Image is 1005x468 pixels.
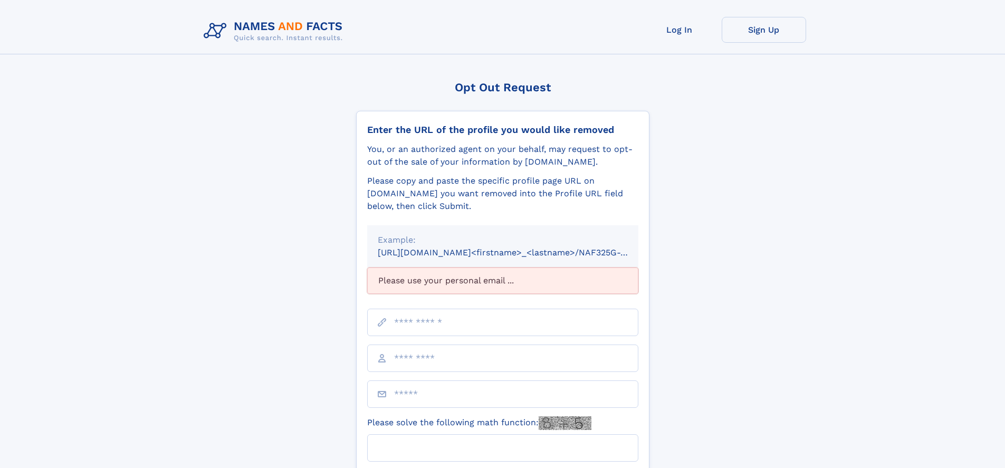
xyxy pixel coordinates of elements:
div: Please copy and paste the specific profile page URL on [DOMAIN_NAME] you want removed into the Pr... [367,175,638,213]
div: Example: [378,234,628,246]
div: Opt Out Request [356,81,649,94]
label: Please solve the following math function: [367,416,591,430]
img: Logo Names and Facts [199,17,351,45]
a: Sign Up [722,17,806,43]
div: Enter the URL of the profile you would like removed [367,124,638,136]
small: [URL][DOMAIN_NAME]<firstname>_<lastname>/NAF325G-xxxxxxxx [378,247,658,257]
div: You, or an authorized agent on your behalf, may request to opt-out of the sale of your informatio... [367,143,638,168]
div: Please use your personal email ... [367,268,638,294]
a: Log In [637,17,722,43]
